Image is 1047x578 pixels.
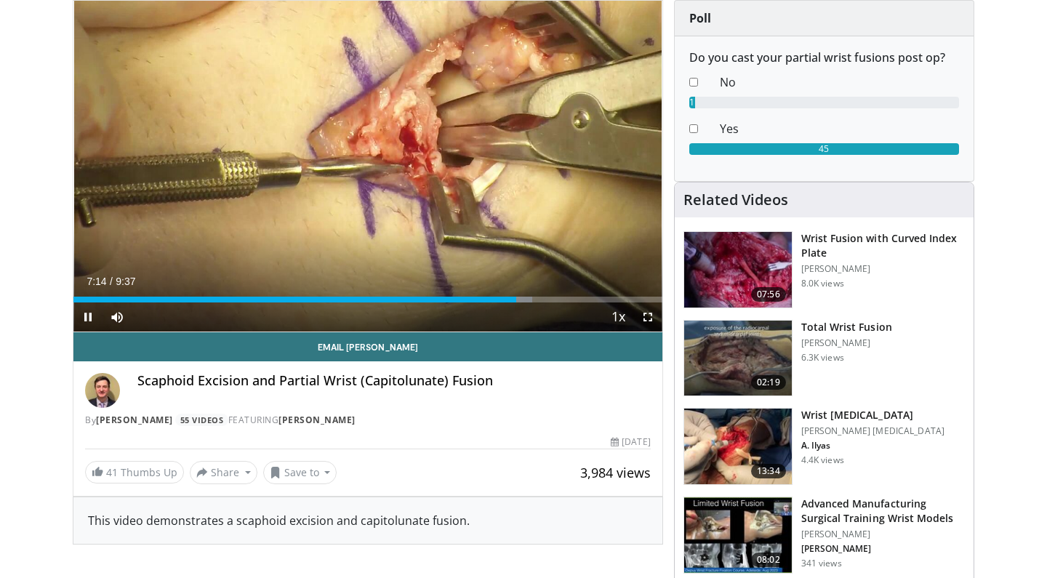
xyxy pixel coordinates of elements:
span: 02:19 [751,375,786,390]
img: Avatar [85,373,120,408]
strong: Poll [689,10,711,26]
img: 096c245f-4a7a-4537-8249-5b74cf8f0cdb.150x105_q85_crop-smart_upscale.jpg [684,409,792,484]
button: Save to [263,461,337,484]
button: Playback Rate [604,302,633,332]
p: [PERSON_NAME] [MEDICAL_DATA] [801,425,944,437]
dd: No [709,73,970,91]
a: 02:19 Total Wrist Fusion [PERSON_NAME] 6.3K views [683,320,965,397]
h3: Wrist Fusion with Curved Index Plate [801,231,965,260]
span: / [110,276,113,287]
span: 08:02 [751,553,786,567]
p: 341 views [801,558,842,569]
span: 41 [106,465,118,479]
button: Mute [103,302,132,332]
p: 6.3K views [801,352,844,364]
p: [PERSON_NAME] [801,263,965,275]
p: 8.0K views [801,278,844,289]
h3: Total Wrist Fusion [801,320,892,334]
img: 13a7b613-760b-4c9d-a1e0-c18642025d79.150x105_q85_crop-smart_upscale.jpg [684,497,792,573]
dd: Yes [709,120,970,137]
div: Progress Bar [73,297,662,302]
p: 4.4K views [801,454,844,466]
a: 13:34 Wrist [MEDICAL_DATA] [PERSON_NAME] [MEDICAL_DATA] A. Ilyas 4.4K views [683,408,965,485]
button: Fullscreen [633,302,662,332]
span: 9:37 [116,276,135,287]
button: Pause [73,302,103,332]
div: This video demonstrates a scaphoid excision and capitolunate fusion. [88,512,648,529]
span: 7:14 [87,276,106,287]
span: 3,984 views [580,464,651,481]
span: 13:34 [751,464,786,478]
div: [DATE] [611,435,650,449]
div: 1 [689,97,695,108]
a: 08:02 Advanced Manufacturing Surgical Training Wrist Models [PERSON_NAME] [PERSON_NAME] 341 views [683,497,965,574]
img: Picture_15_2_2.png.150x105_q85_crop-smart_upscale.jpg [684,321,792,396]
button: Share [190,461,257,484]
a: 55 Videos [175,414,228,426]
a: 41 Thumbs Up [85,461,184,483]
h4: Scaphoid Excision and Partial Wrist (Capitolunate) Fusion [137,373,651,389]
p: [PERSON_NAME] [801,337,892,349]
a: Email [PERSON_NAME] [73,332,662,361]
div: 45 [689,143,959,155]
div: By FEATURING [85,414,651,427]
video-js: Video Player [73,1,662,332]
p: [PERSON_NAME] [801,529,965,540]
p: A. Ilyas [801,440,944,451]
h6: Do you cast your partial wrist fusions post op? [689,51,959,65]
img: 69caa8a0-39e4-40a6-a88f-d00045569e83.150x105_q85_crop-smart_upscale.jpg [684,232,792,308]
p: [PERSON_NAME] [801,543,965,555]
h4: Related Videos [683,191,788,209]
h3: Advanced Manufacturing Surgical Training Wrist Models [801,497,965,526]
h3: Wrist [MEDICAL_DATA] [801,408,944,422]
a: [PERSON_NAME] [278,414,356,426]
span: 07:56 [751,287,786,302]
a: [PERSON_NAME] [96,414,173,426]
a: 07:56 Wrist Fusion with Curved Index Plate [PERSON_NAME] 8.0K views [683,231,965,308]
